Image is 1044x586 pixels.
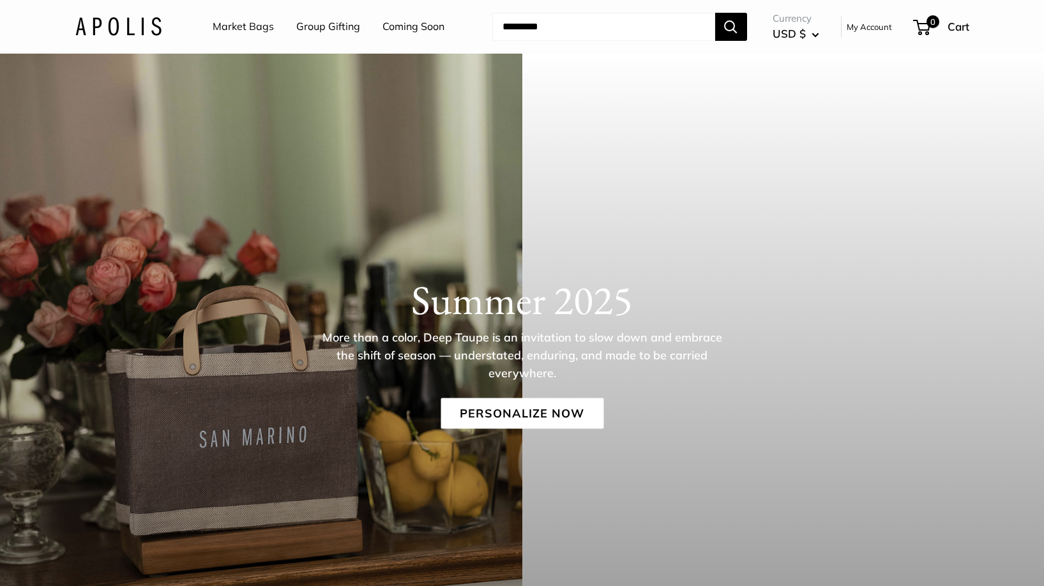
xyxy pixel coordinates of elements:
a: Market Bags [213,17,274,36]
a: 0 Cart [914,17,969,37]
a: Personalize Now [441,398,603,428]
span: 0 [926,15,939,28]
button: Search [715,13,747,41]
img: Apolis [75,17,162,36]
button: USD $ [773,24,819,44]
span: Cart [948,20,969,33]
p: More than a color, Deep Taupe is an invitation to slow down and embrace the shift of season — und... [315,328,730,382]
a: Group Gifting [296,17,360,36]
span: Currency [773,10,819,27]
span: USD $ [773,27,806,40]
a: My Account [847,19,892,34]
a: Coming Soon [382,17,444,36]
input: Search... [492,13,715,41]
h1: Summer 2025 [75,275,969,324]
